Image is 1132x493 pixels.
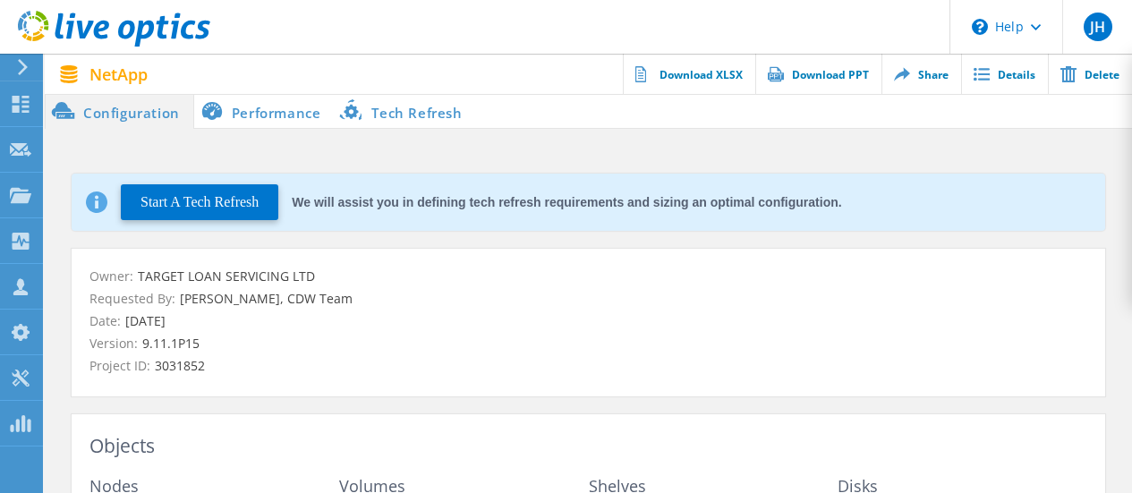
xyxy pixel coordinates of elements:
[292,196,841,208] div: We will assist you in defining tech refresh requirements and sizing an optimal configuration.
[881,54,961,94] a: Share
[150,357,205,374] span: 3031852
[755,54,881,94] a: Download PPT
[1048,54,1132,94] a: Delete
[89,66,148,82] span: NetApp
[961,54,1048,94] a: Details
[89,267,1087,286] p: Owner:
[89,334,1087,353] p: Version:
[972,19,988,35] svg: \n
[89,432,1087,460] h3: Objects
[133,268,315,285] span: TARGET LOAN SERVICING LTD
[89,311,1087,331] p: Date:
[175,290,353,307] span: [PERSON_NAME], CDW Team
[18,38,210,50] a: Live Optics Dashboard
[89,289,1087,309] p: Requested By:
[138,335,200,352] span: 9.11.1P15
[121,184,278,220] button: Start A Tech Refresh
[89,356,1087,376] p: Project ID:
[1090,20,1105,34] span: JH
[121,312,166,329] span: [DATE]
[623,54,755,94] a: Download XLSX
